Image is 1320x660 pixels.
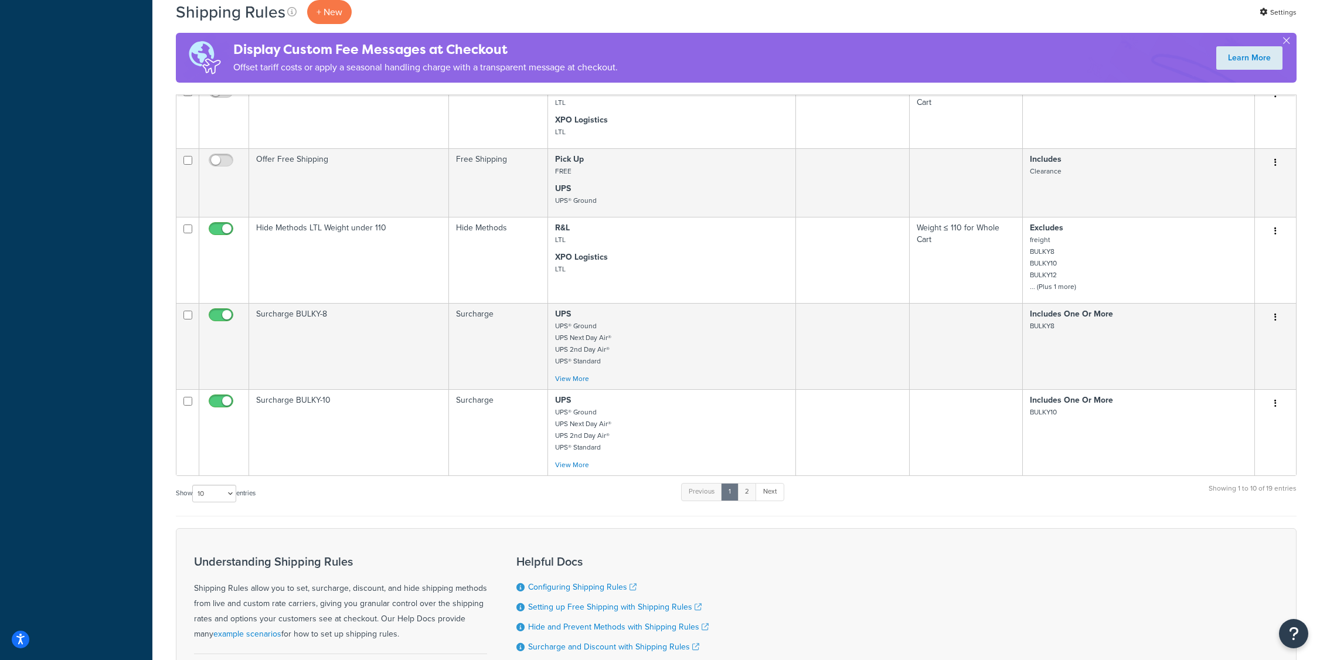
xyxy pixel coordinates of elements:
td: Surcharge [449,389,548,475]
small: BULKY8 [1030,321,1054,331]
p: Offset tariff costs or apply a seasonal handling charge with a transparent message at checkout. [233,59,618,76]
strong: Includes [1030,153,1062,165]
select: Showentries [192,485,236,502]
a: Hide and Prevent Methods with Shipping Rules [528,621,709,633]
a: Next [756,483,784,501]
small: UPS® Ground [555,195,597,206]
strong: XPO Logistics [555,114,608,126]
h4: Display Custom Fee Messages at Checkout [233,40,618,59]
small: LTL [555,97,566,108]
td: Free Shipping [449,148,548,217]
strong: UPS [555,182,571,195]
strong: UPS [555,394,571,406]
a: Settings [1260,4,1297,21]
td: hide freight if no freight group products are in cart [249,80,449,148]
strong: Includes One Or More [1030,394,1113,406]
strong: UPS [555,308,571,320]
a: View More [555,373,589,384]
td: Hide Methods LTL Weight under 110 [249,217,449,303]
a: example scenarios [213,628,281,640]
a: View More [555,460,589,470]
td: Surcharge BULKY-8 [249,303,449,389]
img: duties-banner-06bc72dcb5fe05cb3f9472aba00be2ae8eb53ab6f0d8bb03d382ba314ac3c341.png [176,33,233,83]
div: Showing 1 to 10 of 19 entries [1209,482,1297,507]
td: Hide Methods [449,217,548,303]
td: Weight ≤ 110 for Whole Cart [910,80,1023,148]
a: 1 [721,483,739,501]
small: UPS® Ground UPS Next Day Air® UPS 2nd Day Air® UPS® Standard [555,321,611,366]
strong: Pick Up [555,153,584,165]
h3: Helpful Docs [516,555,709,568]
strong: XPO Logistics [555,251,608,263]
a: Surcharge and Discount with Shipping Rules [528,641,699,653]
small: LTL [555,264,566,274]
td: Offer Free Shipping [249,148,449,217]
small: freight BULKY8 BULKY10 BULKY12 ... (Plus 1 more) [1030,234,1076,292]
a: 2 [737,483,757,501]
td: Hide Methods [449,80,548,148]
a: Previous [681,483,722,501]
td: Surcharge BULKY-10 [249,389,449,475]
a: Learn More [1216,46,1282,70]
small: FREE [555,166,571,176]
label: Show entries [176,485,256,502]
small: LTL [555,234,566,245]
strong: Excludes [1030,222,1063,234]
h3: Understanding Shipping Rules [194,555,487,568]
small: UPS® Ground UPS Next Day Air® UPS 2nd Day Air® UPS® Standard [555,407,611,453]
a: Configuring Shipping Rules [528,581,637,593]
td: Surcharge [449,303,548,389]
small: Clearance [1030,166,1062,176]
small: LTL [555,127,566,137]
td: Weight ≤ 110 for Whole Cart [910,217,1023,303]
small: BULKY10 [1030,407,1057,417]
strong: Includes One Or More [1030,308,1113,320]
a: Setting up Free Shipping with Shipping Rules [528,601,702,613]
strong: R&L [555,222,570,234]
h1: Shipping Rules [176,1,285,23]
button: Open Resource Center [1279,619,1308,648]
div: Shipping Rules allow you to set, surcharge, discount, and hide shipping methods from live and cus... [194,555,487,642]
